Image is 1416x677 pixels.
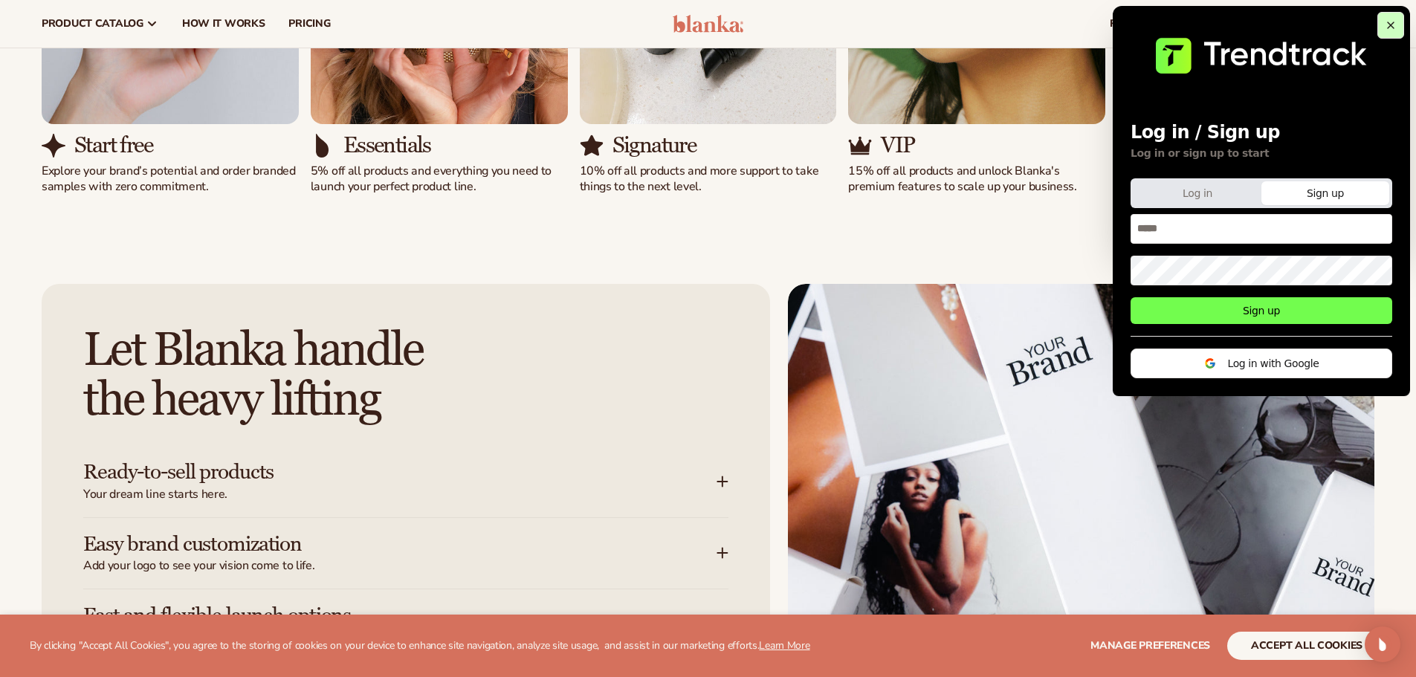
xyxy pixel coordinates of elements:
[311,163,568,195] p: 5% off all products and everything you need to launch your perfect product line.
[343,133,431,158] h3: Essentials
[1227,632,1386,660] button: accept all cookies
[580,134,604,158] img: Shopify Image 15
[83,533,672,556] h3: Easy brand customization
[612,133,696,158] h3: Signature
[848,134,872,158] img: Shopify Image 17
[848,163,1105,195] p: 15% off all products and unlock Blanka's premium features to scale up your business.
[759,638,809,652] a: Learn More
[83,487,717,502] span: Your dream line starts here.
[673,15,743,33] img: logo
[42,163,299,195] p: Explore your brand’s potential and order branded samples with zero commitment.
[42,134,65,158] img: Shopify Image 11
[83,325,728,425] h2: Let Blanka handle the heavy lifting
[42,18,143,30] span: product catalog
[580,163,837,195] p: 10% off all products and more support to take things to the next level.
[311,134,334,158] img: Shopify Image 13
[182,18,265,30] span: How It Works
[74,133,152,158] h3: Start free
[83,558,717,574] span: Add your logo to see your vision come to life.
[1110,18,1171,30] span: resources
[1090,632,1210,660] button: Manage preferences
[83,461,672,484] h3: Ready-to-sell products
[30,640,810,652] p: By clicking "Accept All Cookies", you agree to the storing of cookies on your device to enhance s...
[83,604,672,627] h3: Fast and flexible launch options
[1090,638,1210,652] span: Manage preferences
[1365,626,1400,662] div: Open Intercom Messenger
[881,133,914,158] h3: VIP
[288,18,330,30] span: pricing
